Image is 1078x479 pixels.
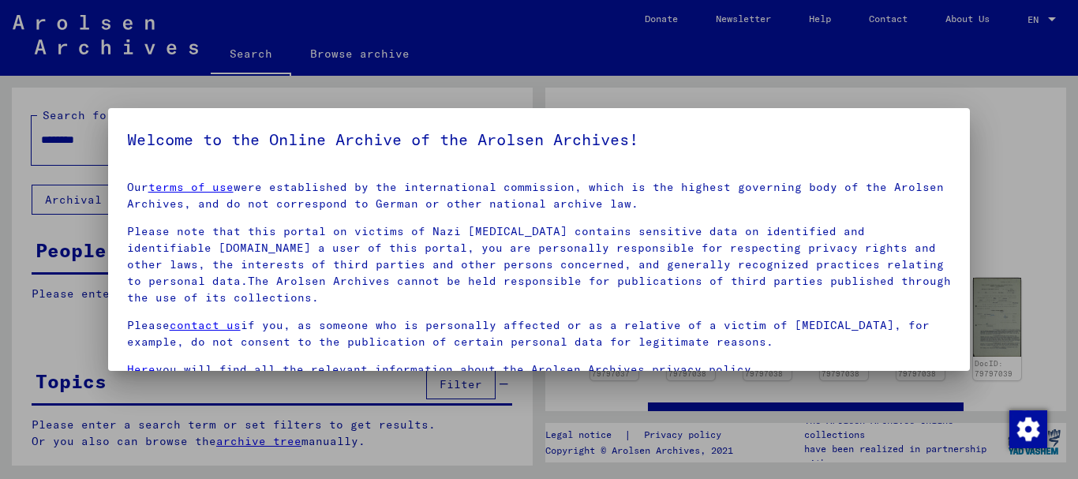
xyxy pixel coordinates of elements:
[127,362,155,376] a: Here
[148,180,234,194] a: terms of use
[127,361,952,378] p: you will find all the relevant information about the Arolsen Archives privacy policy.
[127,317,952,350] p: Please if you, as someone who is personally affected or as a relative of a victim of [MEDICAL_DAT...
[127,179,952,212] p: Our were established by the international commission, which is the highest governing body of the ...
[127,127,952,152] h5: Welcome to the Online Archive of the Arolsen Archives!
[170,318,241,332] a: contact us
[1009,410,1046,447] div: Change consent
[127,223,952,306] p: Please note that this portal on victims of Nazi [MEDICAL_DATA] contains sensitive data on identif...
[1009,410,1047,448] img: Change consent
